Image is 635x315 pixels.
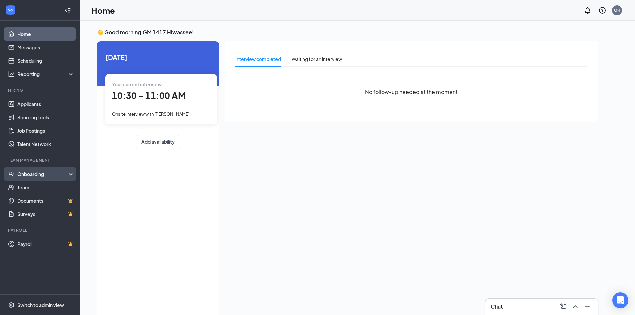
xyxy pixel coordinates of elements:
a: Messages [17,41,74,54]
span: Your current interview [112,81,162,87]
div: Switch to admin view [17,302,64,308]
div: Reporting [17,71,75,77]
a: PayrollCrown [17,237,74,251]
a: Job Postings [17,124,74,137]
a: SurveysCrown [17,207,74,221]
button: ChevronUp [570,301,581,312]
h3: Chat [491,303,503,310]
a: Applicants [17,97,74,111]
a: Scheduling [17,54,74,67]
span: 10:30 - 11:00 AM [112,90,186,101]
svg: Analysis [8,71,15,77]
div: Open Intercom Messenger [612,292,628,308]
button: ComposeMessage [558,301,569,312]
div: Hiring [8,87,73,93]
a: Sourcing Tools [17,111,74,124]
h1: Home [91,5,115,16]
svg: UserCheck [8,171,15,177]
svg: Minimize [583,303,591,311]
span: [DATE] [105,52,211,62]
svg: Collapse [64,7,71,14]
div: Waiting for an interview [292,55,342,63]
div: Onboarding [17,171,69,177]
span: Onsite Interview with [PERSON_NAME] [112,111,190,117]
svg: WorkstreamLogo [7,7,14,13]
div: GH [614,7,620,13]
svg: ComposeMessage [559,303,567,311]
a: Talent Network [17,137,74,151]
svg: QuestionInfo [598,6,606,14]
a: Home [17,27,74,41]
div: Payroll [8,227,73,233]
div: Interview completed [235,55,281,63]
svg: Settings [8,302,15,308]
button: Minimize [582,301,593,312]
div: Team Management [8,157,73,163]
span: No follow-up needed at the moment [365,88,458,96]
svg: ChevronUp [571,303,579,311]
button: Add availability [136,135,180,148]
a: DocumentsCrown [17,194,74,207]
h3: 👋 Good morning, GM 1417 Hiwassee ! [97,29,598,36]
a: Team [17,181,74,194]
svg: Notifications [584,6,592,14]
